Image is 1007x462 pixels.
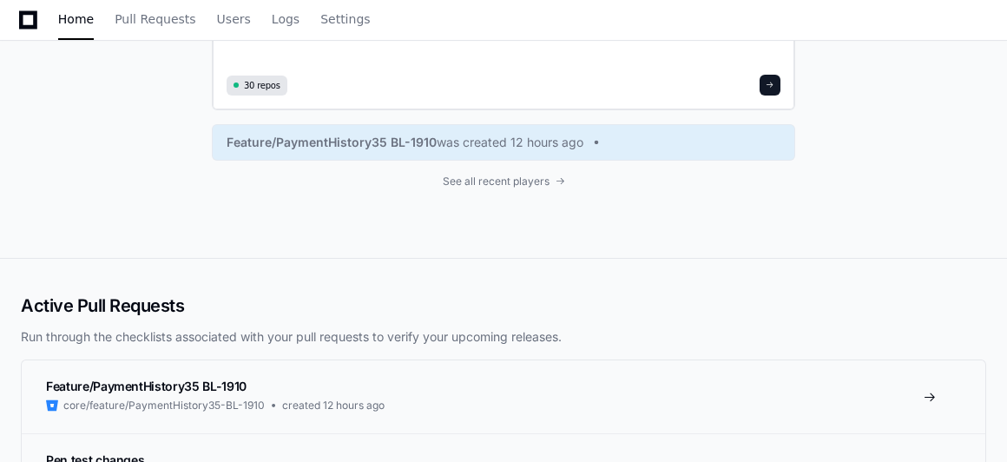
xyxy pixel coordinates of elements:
[437,134,583,151] span: was created 12 hours ago
[227,134,780,151] a: Feature/PaymentHistory35 BL-1910was created 12 hours ago
[227,134,437,151] span: Feature/PaymentHistory35 BL-1910
[282,399,385,412] span: created 12 hours ago
[217,14,251,24] span: Users
[46,379,247,393] span: Feature/PaymentHistory35 BL-1910
[272,14,299,24] span: Logs
[21,294,986,318] h2: Active Pull Requests
[244,79,280,92] span: 30 repos
[58,14,94,24] span: Home
[320,14,370,24] span: Settings
[22,360,985,433] a: Feature/PaymentHistory35 BL-1910core/feature/PaymentHistory35-BL-1910created 12 hours ago
[443,175,550,188] span: See all recent players
[21,328,986,346] p: Run through the checklists associated with your pull requests to verify your upcoming releases.
[63,399,265,412] span: core/feature/PaymentHistory35-BL-1910
[115,14,195,24] span: Pull Requests
[212,175,795,188] a: See all recent players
